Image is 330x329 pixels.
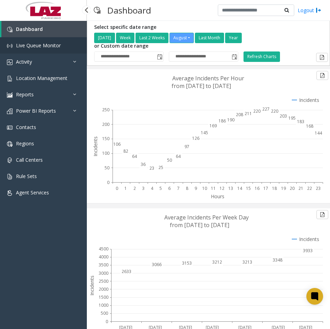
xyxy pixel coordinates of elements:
[113,141,121,147] text: 106
[164,214,249,221] text: Average Incidents Per Week Day
[1,21,87,37] a: Dashboard
[195,33,224,43] button: Last Month
[99,302,108,308] text: 1000
[16,157,43,163] span: Call Centers
[99,246,108,252] text: 4500
[245,111,252,117] text: 211
[92,136,99,157] text: Incidents
[135,33,168,43] button: Last 2 Weeks
[242,259,252,265] text: 3213
[7,43,13,49] img: 'icon'
[246,185,251,191] text: 15
[262,106,270,112] text: 227
[272,185,277,191] text: 18
[281,185,286,191] text: 19
[244,51,280,62] button: Refresh Charts
[236,111,243,117] text: 208
[16,75,67,81] span: Location Management
[7,27,13,32] img: 'icon'
[218,118,226,124] text: 186
[99,270,108,276] text: 3000
[99,278,108,284] text: 2500
[228,185,233,191] text: 13
[102,107,109,113] text: 250
[94,43,238,49] h5: or Custom date range
[16,173,37,179] span: Rule Sets
[158,164,163,170] text: 25
[123,148,128,154] text: 82
[172,74,244,82] text: Average Incidents Per Hour
[7,174,13,179] img: 'icon'
[94,2,100,19] img: pageIcon
[7,76,13,81] img: 'icon'
[220,185,224,191] text: 12
[156,52,163,62] span: Toggle popup
[306,123,313,129] text: 168
[142,185,145,191] text: 3
[7,158,13,163] img: 'icon'
[316,71,328,80] button: Export to pdf
[122,268,131,274] text: 2633
[170,221,229,229] text: from [DATE] to [DATE]
[297,119,304,125] text: 183
[298,185,303,191] text: 21
[7,109,13,114] img: 'icon'
[303,248,313,254] text: 3933
[225,33,242,43] button: Year
[7,92,13,98] img: 'icon'
[159,185,162,191] text: 5
[141,161,146,167] text: 36
[149,165,154,171] text: 23
[227,117,234,122] text: 190
[177,185,180,191] text: 7
[202,185,207,191] text: 10
[211,185,216,191] text: 11
[133,185,136,191] text: 2
[255,185,259,191] text: 16
[316,210,328,219] button: Export to pdf
[16,124,36,130] span: Contacts
[212,259,222,265] text: 3212
[230,52,238,62] span: Toggle popup
[107,179,109,185] text: 0
[316,185,321,191] text: 23
[201,130,208,136] text: 145
[209,123,217,129] text: 169
[176,153,181,159] text: 64
[195,185,197,191] text: 9
[102,150,109,156] text: 100
[316,53,328,62] button: Export to pdf
[7,125,13,130] img: 'icon'
[186,185,188,191] text: 8
[16,91,34,98] span: Reports
[184,144,189,150] text: 97
[124,185,127,191] text: 1
[170,33,194,43] button: August
[104,2,155,19] h3: Dashboard
[99,286,108,292] text: 2000
[151,185,154,191] text: 4
[168,185,171,191] text: 6
[7,59,13,65] img: 'icon'
[152,262,162,267] text: 3066
[99,254,108,260] text: 4000
[102,136,109,142] text: 150
[16,58,32,65] span: Activity
[89,275,95,296] text: Incidents
[99,262,108,268] text: 3500
[16,140,34,147] span: Regions
[106,318,108,324] text: 0
[253,108,261,114] text: 220
[237,185,242,191] text: 14
[102,121,109,127] text: 200
[307,185,312,191] text: 22
[16,26,43,32] span: Dashboard
[7,141,13,147] img: 'icon'
[182,260,192,266] text: 3153
[116,185,118,191] text: 0
[172,82,231,90] text: from [DATE] to [DATE]
[94,24,243,30] h5: Select specific date range
[99,294,108,300] text: 1500
[192,135,199,141] text: 126
[101,310,108,316] text: 500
